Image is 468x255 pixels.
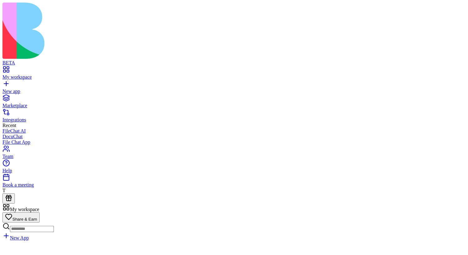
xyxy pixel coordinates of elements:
div: Help [2,168,466,174]
a: New app [2,83,466,94]
a: Integrations [2,112,466,123]
a: FileChat AI [2,128,466,134]
span: Recent [2,123,16,128]
div: BETA [2,60,466,66]
span: Share & Earn [12,217,37,222]
a: My workspace [2,69,466,80]
span: T [2,188,6,193]
div: Integrations [2,117,466,123]
div: New app [2,89,466,94]
div: Team [2,154,466,159]
a: DocuChat [2,134,466,139]
a: File Chat App [2,139,466,145]
span: My workspace [10,207,39,212]
img: logo [2,2,251,59]
div: Marketplace [2,103,466,108]
div: Book a meeting [2,182,466,188]
a: New App [2,235,29,240]
a: BETA [2,55,466,66]
a: Book a meeting [2,177,466,188]
div: My workspace [2,74,466,80]
button: Share & Earn [2,212,40,222]
a: Help [2,162,466,174]
a: Marketplace [2,97,466,108]
a: Team [2,148,466,159]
